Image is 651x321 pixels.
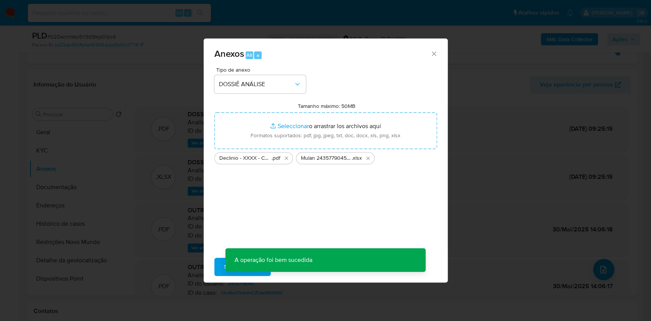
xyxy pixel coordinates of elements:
[257,51,259,59] span: a
[301,154,352,162] span: Mulan 2435779045_2025_10_08_07_52_18
[214,149,437,164] ul: Archivos seleccionados
[430,50,437,57] button: Cerrar
[282,154,291,163] button: Eliminar Declinio - XXXX - CNPJ 33157483000191 - L.H. MASSONETO MOVEIS JUNCO.pdf
[214,47,244,60] span: Anexos
[216,67,308,72] span: Tipo de anexo
[219,154,272,162] span: Declinio - XXXX - CNPJ 33157483000191 - L.H. MASSONETO MOVEIS JUNCO
[246,51,252,59] span: Alt
[214,75,306,93] button: DOSSIÊ ANÁLISE
[225,248,321,272] p: A operação foi bem sucedida
[298,103,355,109] label: Tamanho máximo: 50MB
[363,154,373,163] button: Eliminar Mulan 2435779045_2025_10_08_07_52_18.xlsx
[224,258,261,275] span: Subir arquivo
[272,154,280,162] span: .pdf
[284,258,309,275] span: Cancelar
[352,154,362,162] span: .xlsx
[219,80,294,88] span: DOSSIÊ ANÁLISE
[214,258,271,276] button: Subir arquivo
